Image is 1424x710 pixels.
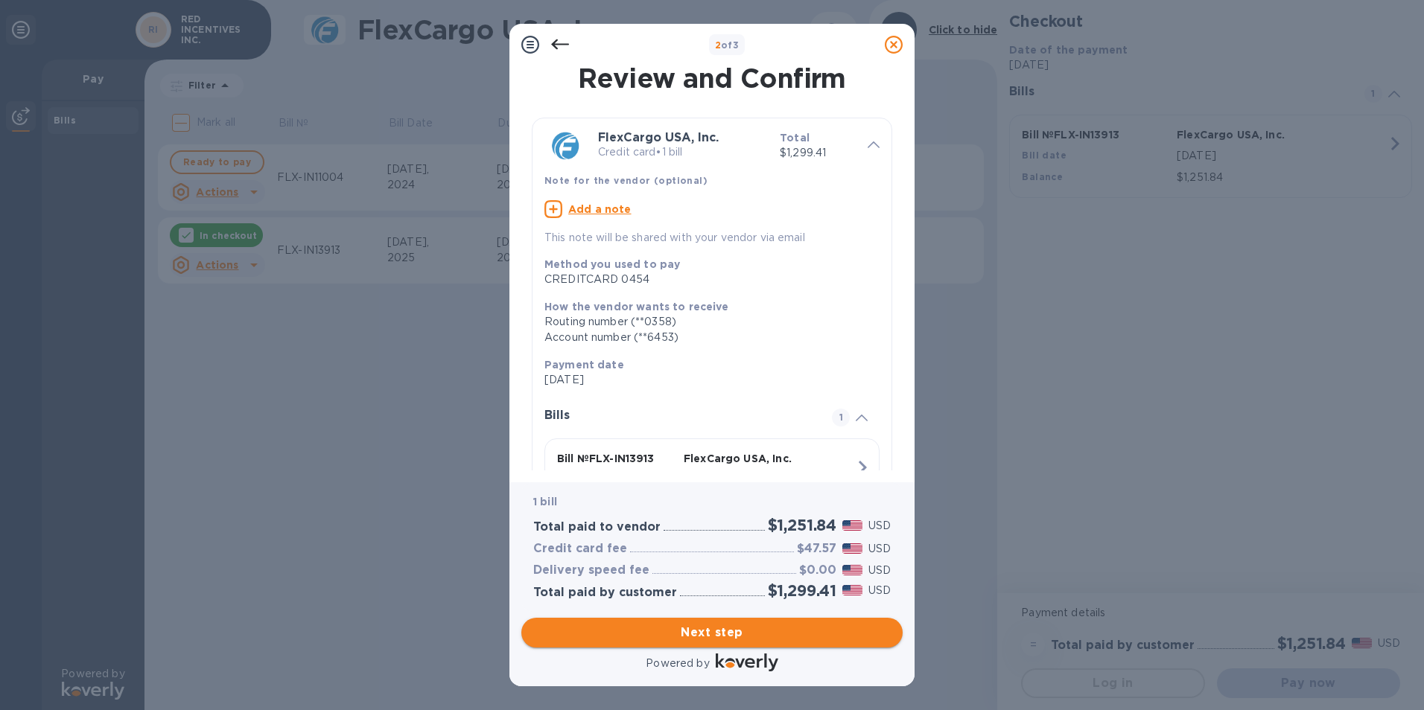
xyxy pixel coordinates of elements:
b: Method you used to pay [544,258,680,270]
b: FlexCargo USA, Inc. [598,130,719,144]
div: Routing number (**0358) [544,314,868,330]
h1: Review and Confirm [529,63,895,94]
p: Bill № FLX-IN13913 [557,451,678,466]
h3: Total paid by customer [533,586,677,600]
div: FlexCargo USA, Inc.Credit card•1 billTotal$1,299.41Note for the vendor (optional)Add a noteThis n... [544,130,880,246]
b: Payment date [544,359,624,371]
b: Total [780,132,810,144]
b: of 3 [715,39,740,51]
p: Powered by [646,656,709,671]
p: [DATE] [544,372,868,388]
h3: $47.57 [797,542,836,556]
h3: Total paid to vendor [533,520,661,534]
div: CREDITCARD 0454 [544,272,868,287]
h2: $1,299.41 [768,581,836,600]
button: Bill №FLX-IN13913FlexCargo USA, Inc. [544,438,880,522]
img: Logo [716,653,778,671]
p: USD [868,563,891,578]
img: USD [842,520,862,531]
h3: Bills [544,409,814,423]
b: How the vendor wants to receive [544,301,729,313]
div: Account number (**6453) [544,330,868,345]
span: 2 [715,39,721,51]
b: Note for the vendor (optional) [544,175,708,186]
span: Next step [533,624,891,642]
p: This note will be shared with your vendor via email [544,230,880,246]
img: USD [842,543,862,554]
u: Add a note [568,203,632,215]
img: USD [842,565,862,575]
h3: Delivery speed fee [533,563,649,578]
p: USD [868,583,891,598]
span: 1 [832,409,850,426]
p: $1,299.41 [780,145,856,161]
p: FlexCargo USA, Inc. [684,451,804,466]
h3: $0.00 [799,563,836,578]
img: USD [842,585,862,595]
h2: $1,251.84 [768,516,836,534]
p: USD [868,518,891,534]
button: Next step [521,618,903,647]
p: USD [868,541,891,557]
h3: Credit card fee [533,542,627,556]
b: 1 bill [533,496,557,508]
p: Credit card • 1 bill [598,144,768,160]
